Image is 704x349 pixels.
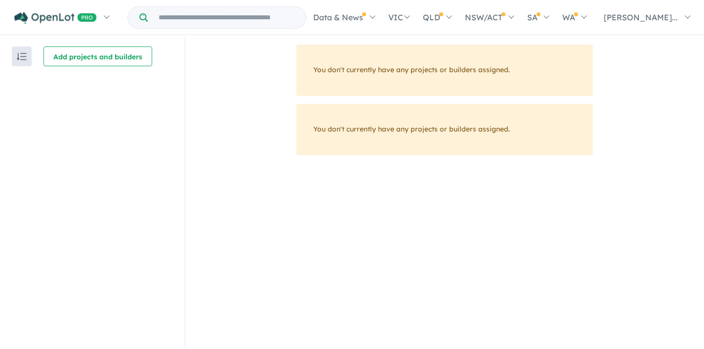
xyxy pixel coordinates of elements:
[296,44,593,96] div: You don't currently have any projects or builders assigned.
[150,7,304,28] input: Try estate name, suburb, builder or developer
[14,12,97,24] img: Openlot PRO Logo White
[296,104,593,155] div: You don't currently have any projects or builders assigned.
[43,46,152,66] button: Add projects and builders
[604,12,678,22] span: [PERSON_NAME]...
[17,53,27,60] img: sort.svg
